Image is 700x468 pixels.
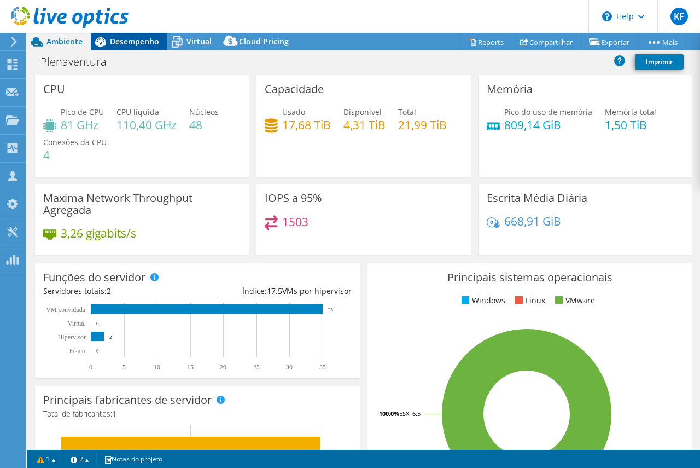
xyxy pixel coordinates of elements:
[43,137,107,147] span: Conexões da CPU
[43,83,65,95] h3: CPU
[96,348,99,354] text: 0
[398,107,416,117] span: Total
[116,119,177,131] h4: 110,40 GHz
[89,363,92,371] text: 0
[220,363,226,371] text: 20
[107,286,111,296] span: 2
[63,452,97,466] a: 2
[504,215,561,227] h4: 668,91 GiB
[116,107,159,117] span: CPU líquida
[69,347,85,355] tspan: Físico
[96,321,99,326] text: 0
[504,107,592,117] span: Pico do uso de memória
[487,192,587,204] h3: Escrita Média Diária
[68,320,86,327] text: Virtual
[43,271,145,284] h3: Funções do servidor
[504,119,592,131] h4: 809,14 GiB
[186,36,212,47] span: Virtual
[58,333,86,341] text: Hipervisor
[487,83,533,95] h3: Memória
[265,192,322,204] h3: IOPS a 95%
[581,33,638,50] a: Exportar
[112,408,116,419] span: 1
[267,286,282,296] span: 17.5
[43,408,352,420] h4: Total de fabricantes:
[398,119,447,131] h4: 21,99 TiB
[379,409,399,418] tspan: 100.0%
[605,107,656,117] span: Memória total
[43,285,197,297] div: Servidores totais:
[239,36,289,47] span: Cloud Pricing
[61,227,136,239] h4: 3,26 gigabits/s
[638,33,686,50] a: Mais
[552,294,595,307] li: VMware
[46,36,83,47] span: Ambiente
[512,33,581,50] a: Compartilhar
[110,36,159,47] span: Desempenho
[670,8,688,25] span: KF
[282,107,305,117] span: Usado
[459,294,505,307] li: Windows
[189,107,219,117] span: Núcleos
[265,83,324,95] h3: Capacidade
[635,54,684,70] a: Imprimir
[43,192,241,216] h3: Maxima Network Throughput Agregada
[319,363,326,371] text: 35
[43,149,107,161] h4: 4
[282,216,308,228] h4: 1503
[460,33,512,50] a: Reports
[602,11,612,21] svg: \n
[187,363,194,371] text: 15
[253,363,260,371] text: 25
[343,119,386,131] h4: 4,31 TiB
[605,119,656,131] h4: 1,50 TiB
[399,409,421,418] tspan: ESXi 6.5
[512,294,545,307] li: Linux
[43,394,212,406] h3: Principais fabricantes de servidor
[122,363,126,371] text: 5
[282,119,331,131] h4: 17,68 TiB
[46,306,85,314] text: VM convidada
[61,107,104,117] span: Pico de CPU
[61,119,104,131] h4: 81 GHz
[96,452,170,466] a: Notas do projeto
[197,285,352,297] div: Índice: VMs por hipervisor
[286,363,293,371] text: 30
[343,107,382,117] span: Disponível
[154,363,160,371] text: 10
[328,307,334,313] text: 35
[376,271,684,284] h3: Principais sistemas operacionais
[36,56,124,68] h1: Plenaventura
[30,452,63,466] a: 1
[189,119,219,131] h4: 48
[109,334,112,340] text: 2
